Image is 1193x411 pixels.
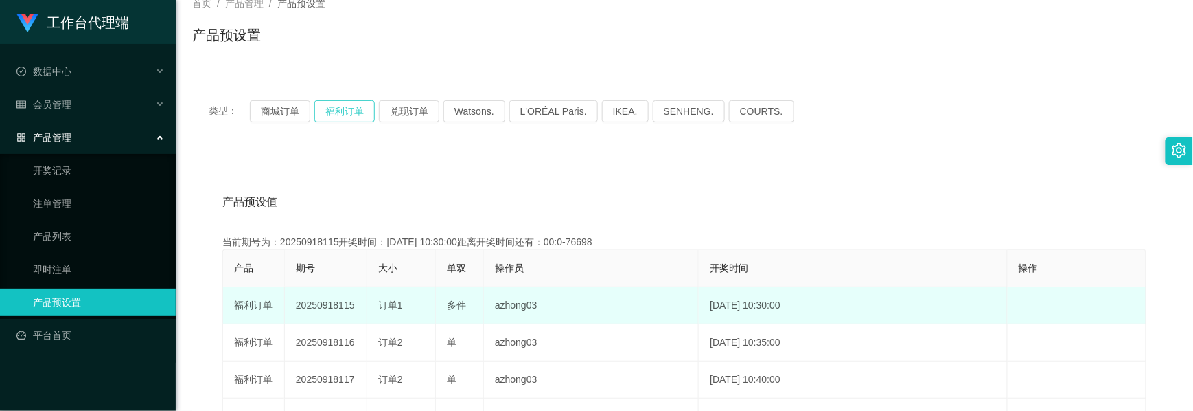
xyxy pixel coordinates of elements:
[378,374,403,385] span: 订单2
[33,223,165,250] a: 产品列表
[16,322,165,349] a: 图标: dashboard平台首页
[16,133,26,142] i: 图标: appstore-o
[16,132,71,143] span: 产品管理
[222,235,1146,249] div: 当前期号为：20250918115开奖时间：[DATE] 10:30:00距离开奖时间还有：00:0-76698
[16,16,129,27] a: 工作台代理端
[653,100,725,122] button: SENHENG.
[447,300,466,311] span: 多件
[443,100,505,122] button: Watsons.
[378,300,403,311] span: 订单1
[16,66,71,77] span: 数据中心
[223,287,285,324] td: 福利订单
[484,362,699,399] td: azhong03
[699,287,1007,324] td: [DATE] 10:30:00
[602,100,649,122] button: IKEA.
[447,374,456,385] span: 单
[16,67,26,76] i: 图标: check-circle-o
[33,289,165,316] a: 产品预设置
[223,362,285,399] td: 福利订单
[222,194,277,210] span: 产品预设值
[192,25,261,45] h1: 产品预设置
[379,100,439,122] button: 兑现订单
[1172,143,1187,158] i: 图标: setting
[33,256,165,283] a: 即时注单
[47,1,129,45] h1: 工作台代理端
[710,263,748,274] span: 开奖时间
[33,190,165,217] a: 注单管理
[699,362,1007,399] td: [DATE] 10:40:00
[1019,263,1038,274] span: 操作
[16,99,71,110] span: 会员管理
[509,100,598,122] button: L'ORÉAL Paris.
[285,324,367,362] td: 20250918116
[314,100,375,122] button: 福利订单
[16,100,26,109] i: 图标: table
[484,287,699,324] td: azhong03
[447,337,456,348] span: 单
[285,362,367,399] td: 20250918117
[378,263,397,274] span: 大小
[33,157,165,184] a: 开奖记录
[699,324,1007,362] td: [DATE] 10:35:00
[296,263,315,274] span: 期号
[729,100,794,122] button: COURTS.
[285,287,367,324] td: 20250918115
[495,263,524,274] span: 操作员
[234,263,253,274] span: 产品
[484,324,699,362] td: azhong03
[378,337,403,348] span: 订单2
[447,263,466,274] span: 单双
[16,14,38,33] img: logo.9652507e.png
[209,100,250,122] span: 类型：
[223,324,285,362] td: 福利订单
[250,100,310,122] button: 商城订单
